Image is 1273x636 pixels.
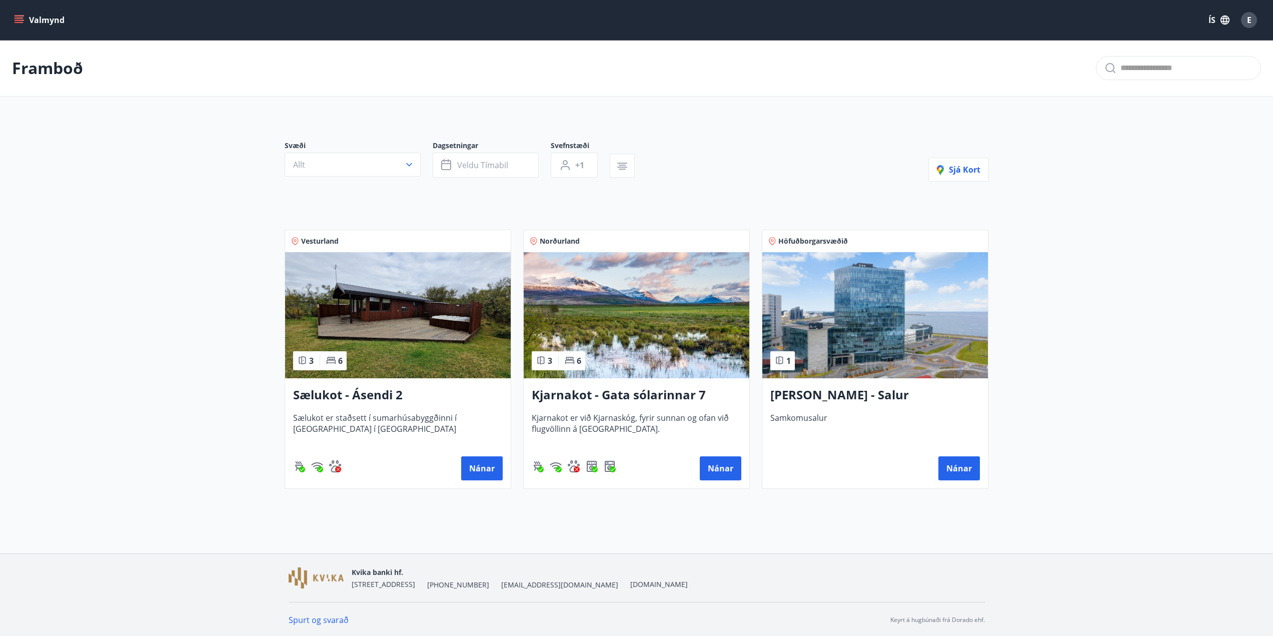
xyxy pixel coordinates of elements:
span: Veldu tímabil [457,160,508,171]
span: Kvika banki hf. [352,567,403,577]
span: Dagsetningar [433,141,551,153]
span: 3 [548,355,552,366]
img: Dl16BY4EX9PAW649lg1C3oBuIaAsR6QVDQBO2cTm.svg [604,460,616,472]
span: [EMAIL_ADDRESS][DOMAIN_NAME] [501,580,618,590]
span: 1 [786,355,791,366]
img: GzFmWhuCkUxVWrb40sWeioDp5tjnKZ3EtzLhRfaL.png [289,567,344,589]
button: menu [12,11,69,29]
button: Allt [285,153,421,177]
h3: Sælukot - Ásendi 2 [293,386,503,404]
span: Vesturland [301,236,339,246]
div: Gæludýr [329,460,341,472]
div: Gasgrill [293,460,305,472]
img: Paella dish [762,252,988,378]
span: Svefnstæði [551,141,610,153]
div: Þráðlaust net [311,460,323,472]
img: pxcaIm5dSOV3FS4whs1soiYWTwFQvksT25a9J10C.svg [329,460,341,472]
span: Samkomusalur [770,412,980,445]
span: Sælukot er staðsett í sumarhúsabyggðinni í [GEOGRAPHIC_DATA] í [GEOGRAPHIC_DATA] [293,412,503,445]
span: 6 [577,355,581,366]
span: [PHONE_NUMBER] [427,580,489,590]
img: Paella dish [285,252,511,378]
img: hddCLTAnxqFUMr1fxmbGG8zWilo2syolR0f9UjPn.svg [586,460,598,472]
h3: Kjarnakot - Gata sólarinnar 7 [532,386,741,404]
button: Nánar [461,456,503,480]
button: Sjá kort [928,158,989,182]
div: Þráðlaust net [550,460,562,472]
span: E [1247,15,1251,26]
button: Veldu tímabil [433,153,539,178]
button: ÍS [1203,11,1235,29]
p: Keyrt á hugbúnaði frá Dorado ehf. [890,615,985,624]
span: +1 [575,160,584,171]
span: Svæði [285,141,433,153]
span: Höfuðborgarsvæðið [778,236,848,246]
span: Norðurland [540,236,580,246]
a: [DOMAIN_NAME] [630,579,688,589]
div: Þurrkari [586,460,598,472]
div: Þvottavél [604,460,616,472]
img: pxcaIm5dSOV3FS4whs1soiYWTwFQvksT25a9J10C.svg [568,460,580,472]
img: HJRyFFsYp6qjeUYhR4dAD8CaCEsnIFYZ05miwXoh.svg [550,460,562,472]
span: Sjá kort [937,164,980,175]
button: +1 [551,153,598,178]
img: ZXjrS3QKesehq6nQAPjaRuRTI364z8ohTALB4wBr.svg [293,460,305,472]
button: Nánar [938,456,980,480]
span: 6 [338,355,343,366]
img: HJRyFFsYp6qjeUYhR4dAD8CaCEsnIFYZ05miwXoh.svg [311,460,323,472]
p: Framboð [12,57,83,79]
img: ZXjrS3QKesehq6nQAPjaRuRTI364z8ohTALB4wBr.svg [532,460,544,472]
h3: [PERSON_NAME] - Salur [770,386,980,404]
span: Kjarnakot er við Kjarnaskóg, fyrir sunnan og ofan við flugvöllinn á [GEOGRAPHIC_DATA]. [532,412,741,445]
button: Nánar [700,456,741,480]
span: 3 [309,355,314,366]
div: Gæludýr [568,460,580,472]
span: [STREET_ADDRESS] [352,579,415,589]
button: E [1237,8,1261,32]
div: Gasgrill [532,460,544,472]
img: Paella dish [524,252,749,378]
span: Allt [293,159,305,170]
a: Spurt og svarað [289,614,349,625]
